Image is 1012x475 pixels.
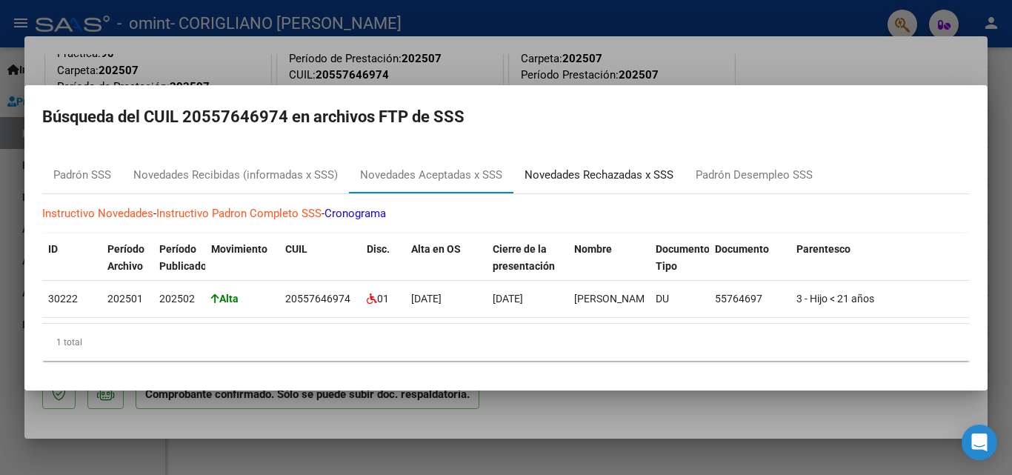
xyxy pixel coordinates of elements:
[715,290,785,308] div: 55764697
[361,233,405,299] datatable-header-cell: Disc.
[42,207,153,220] a: Instructivo Novedades
[367,290,399,308] div: 01
[493,293,523,305] span: [DATE]
[53,167,111,184] div: Padrón SSS
[525,167,673,184] div: Novedades Rechazadas x SSS
[360,167,502,184] div: Novedades Aceptadas x SSS
[285,290,350,308] div: 20557646974
[411,293,442,305] span: [DATE]
[156,207,322,220] a: Instructivo Padron Completo SSS
[159,243,207,272] span: Período Publicado
[656,290,703,308] div: DU
[42,233,101,299] datatable-header-cell: ID
[48,243,58,255] span: ID
[650,233,709,299] datatable-header-cell: Documento Tipo
[574,243,612,255] span: Nombre
[796,243,850,255] span: Parentesco
[715,243,769,255] span: Documento
[656,243,710,272] span: Documento Tipo
[487,233,568,299] datatable-header-cell: Cierre de la presentación
[962,425,997,460] div: Open Intercom Messenger
[709,233,790,299] datatable-header-cell: Documento
[279,233,361,299] datatable-header-cell: CUIL
[211,293,239,305] strong: Alta
[324,207,386,220] a: Cronograma
[211,243,267,255] span: Movimiento
[101,233,153,299] datatable-header-cell: Período Archivo
[574,293,653,305] span: [PERSON_NAME]
[159,293,195,305] span: 202502
[405,233,487,299] datatable-header-cell: Alta en OS
[153,233,205,299] datatable-header-cell: Período Publicado
[796,293,874,305] span: 3 - Hijo < 21 años
[696,167,813,184] div: Padrón Desempleo SSS
[367,243,390,255] span: Disc.
[205,233,279,299] datatable-header-cell: Movimiento
[411,243,461,255] span: Alta en OS
[48,293,78,305] span: 30222
[107,293,143,305] span: 202501
[790,233,968,299] datatable-header-cell: Parentesco
[568,233,650,299] datatable-header-cell: Nombre
[493,243,555,272] span: Cierre de la presentación
[285,243,307,255] span: CUIL
[42,324,970,361] div: 1 total
[42,205,970,222] p: - -
[42,103,970,131] h2: Búsqueda del CUIL 20557646974 en archivos FTP de SSS
[107,243,144,272] span: Período Archivo
[133,167,338,184] div: Novedades Recibidas (informadas x SSS)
